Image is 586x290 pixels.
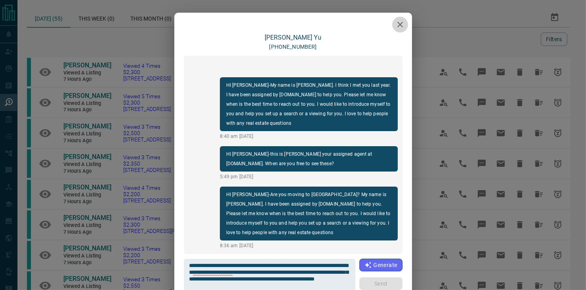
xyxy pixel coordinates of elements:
[226,80,391,128] p: HI [PERSON_NAME]-My name is [PERSON_NAME]. I think I met you last year. I have been assigned by [...
[269,43,317,51] p: [PHONE_NUMBER]
[265,34,321,41] a: [PERSON_NAME] Yu
[220,173,398,180] p: 5:49 pm [DATE]
[220,242,398,249] p: 8:36 am [DATE]
[359,259,402,271] button: Generate
[226,190,391,237] p: HI [PERSON_NAME]-Are you moving to [GEOGRAPHIC_DATA]? My name is [PERSON_NAME]. I have been assig...
[226,149,391,168] p: HI [PERSON_NAME]-this is [PERSON_NAME] your assigned agent at [DOMAIN_NAME]. When are you free to...
[220,133,398,140] p: 8:40 am [DATE]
